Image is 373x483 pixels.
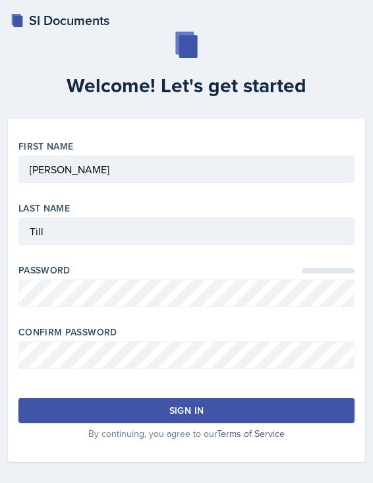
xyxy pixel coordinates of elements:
[217,427,285,440] a: Terms of Service
[18,140,74,153] label: First Name
[18,202,70,215] label: Last Name
[11,11,109,30] a: SI Documents
[18,427,355,441] p: By continuing, you agree to our
[18,156,355,183] input: First Name
[18,326,117,339] label: Confirm Password
[18,217,355,245] input: Last Name
[169,404,204,417] div: Sign in
[18,264,71,277] label: Password
[18,398,355,423] button: Sign in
